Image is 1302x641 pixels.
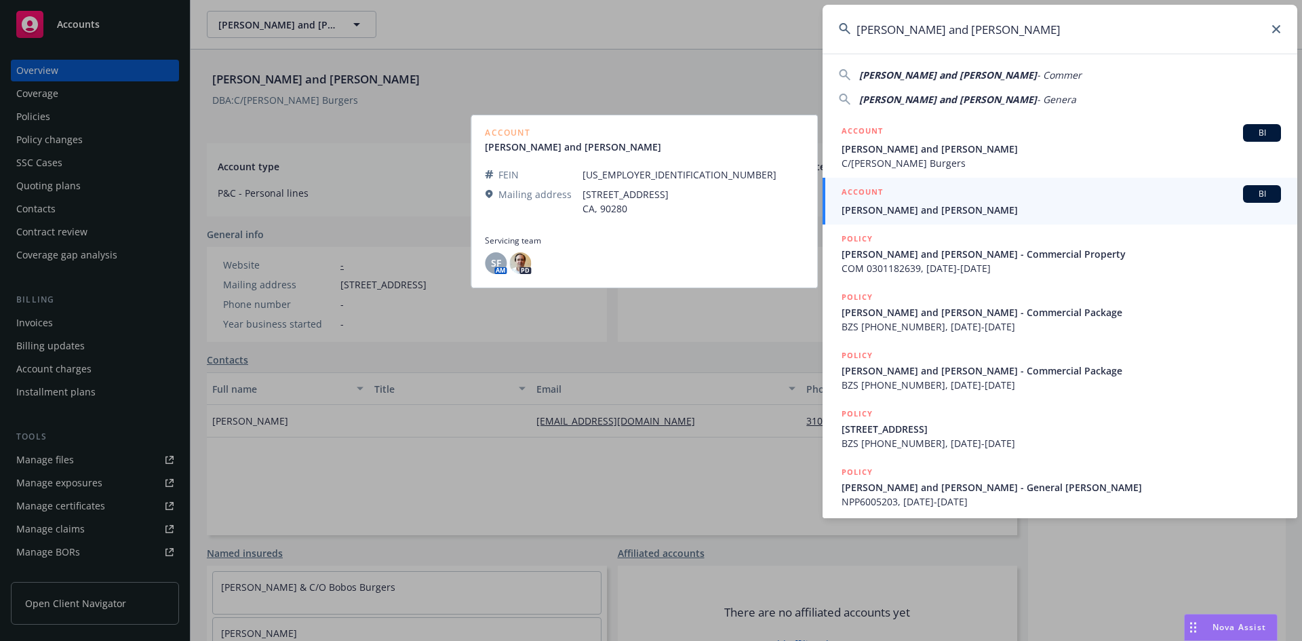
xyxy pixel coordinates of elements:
span: BI [1248,188,1276,200]
span: [PERSON_NAME] and [PERSON_NAME] [842,203,1281,217]
h5: POLICY [842,232,873,246]
a: POLICY[PERSON_NAME] and [PERSON_NAME] - Commercial PackageBZS [PHONE_NUMBER], [DATE]-[DATE] [823,341,1297,400]
span: Nova Assist [1212,621,1266,633]
span: [PERSON_NAME] and [PERSON_NAME] - Commercial Package [842,364,1281,378]
h5: ACCOUNT [842,124,883,140]
h5: POLICY [842,407,873,421]
button: Nova Assist [1184,614,1278,641]
span: COM 0301182639, [DATE]-[DATE] [842,261,1281,275]
a: POLICY[STREET_ADDRESS]BZS [PHONE_NUMBER], [DATE]-[DATE] [823,400,1297,458]
a: POLICY[PERSON_NAME] and [PERSON_NAME] - Commercial PackageBZS [PHONE_NUMBER], [DATE]-[DATE] [823,283,1297,341]
a: ACCOUNTBI[PERSON_NAME] and [PERSON_NAME]C/[PERSON_NAME] Burgers [823,117,1297,178]
span: NPP6005203, [DATE]-[DATE] [842,494,1281,509]
div: Drag to move [1185,615,1202,640]
h5: POLICY [842,465,873,479]
a: POLICY[PERSON_NAME] and [PERSON_NAME] - General [PERSON_NAME]NPP6005203, [DATE]-[DATE] [823,458,1297,516]
a: POLICY[PERSON_NAME] and [PERSON_NAME] - Commercial PropertyCOM 0301182639, [DATE]-[DATE] [823,225,1297,283]
span: - Genera [1037,93,1076,106]
span: BZS [PHONE_NUMBER], [DATE]-[DATE] [842,319,1281,334]
span: [PERSON_NAME] and [PERSON_NAME] [842,142,1281,156]
h5: ACCOUNT [842,185,883,201]
span: - Commer [1037,69,1082,81]
span: BI [1248,127,1276,139]
span: BZS [PHONE_NUMBER], [DATE]-[DATE] [842,378,1281,392]
span: C/[PERSON_NAME] Burgers [842,156,1281,170]
h5: POLICY [842,290,873,304]
span: [PERSON_NAME] and [PERSON_NAME] - General [PERSON_NAME] [842,480,1281,494]
span: [STREET_ADDRESS] [842,422,1281,436]
span: [PERSON_NAME] and [PERSON_NAME] [859,69,1037,81]
a: ACCOUNTBI[PERSON_NAME] and [PERSON_NAME] [823,178,1297,225]
span: BZS [PHONE_NUMBER], [DATE]-[DATE] [842,436,1281,450]
span: [PERSON_NAME] and [PERSON_NAME] [859,93,1037,106]
h5: POLICY [842,349,873,362]
input: Search... [823,5,1297,54]
span: [PERSON_NAME] and [PERSON_NAME] - Commercial Property [842,247,1281,261]
span: [PERSON_NAME] and [PERSON_NAME] - Commercial Package [842,305,1281,319]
